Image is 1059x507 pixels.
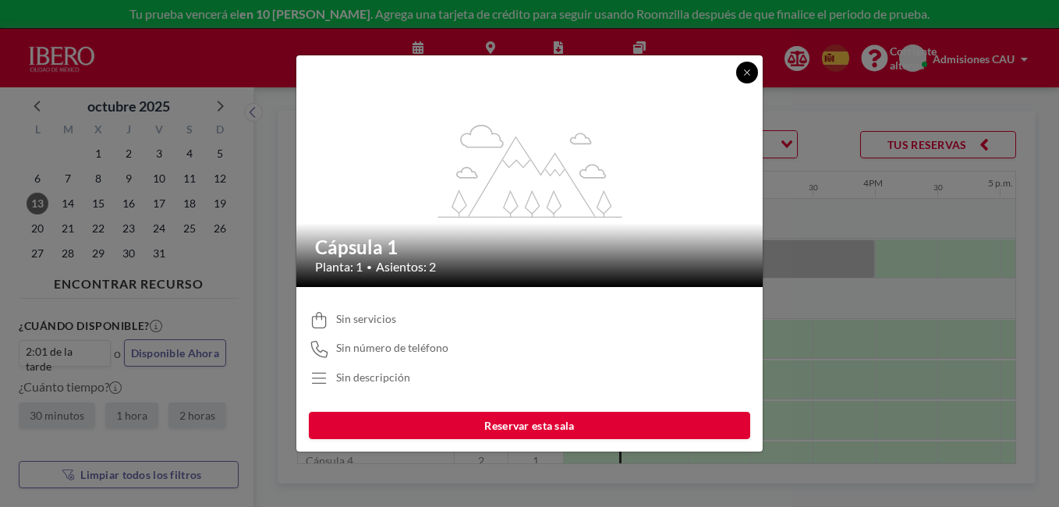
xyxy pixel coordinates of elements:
[336,312,396,326] span: Sin servicios
[438,123,622,217] g: flex-crecimiento: 1.2;
[309,412,750,439] button: Reservar esta sala
[315,259,363,275] span: Planta: 1
[376,259,436,275] span: Asientos: 2
[315,236,746,259] h2: Cápsula 1
[336,370,410,385] div: Sin descripción
[336,341,448,355] span: Sin número de teléfono
[367,261,372,273] span: •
